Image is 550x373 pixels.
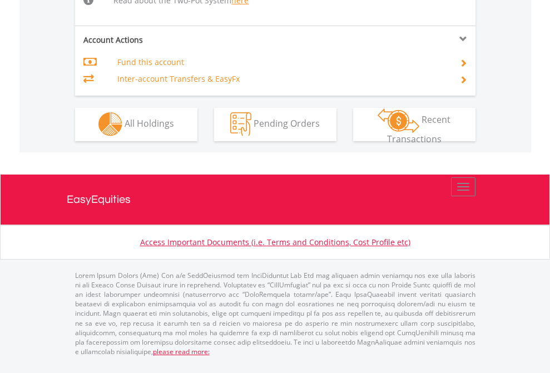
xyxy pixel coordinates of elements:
span: All Holdings [125,117,174,130]
button: Pending Orders [214,108,336,141]
a: EasyEquities [67,175,484,225]
td: Fund this account [117,54,446,71]
button: Recent Transactions [353,108,475,141]
div: Account Actions [75,34,275,46]
span: Pending Orders [254,117,320,130]
span: Recent Transactions [387,113,451,145]
a: please read more: [153,347,210,356]
button: All Holdings [75,108,197,141]
a: Access Important Documents (i.e. Terms and Conditions, Cost Profile etc) [140,237,410,247]
p: Lorem Ipsum Dolors (Ame) Con a/e SeddOeiusmod tem InciDiduntut Lab Etd mag aliquaen admin veniamq... [75,271,475,356]
img: holdings-wht.png [98,112,122,136]
img: pending_instructions-wht.png [230,112,251,136]
td: Inter-account Transfers & EasyFx [117,71,446,87]
img: transactions-zar-wht.png [378,108,419,133]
